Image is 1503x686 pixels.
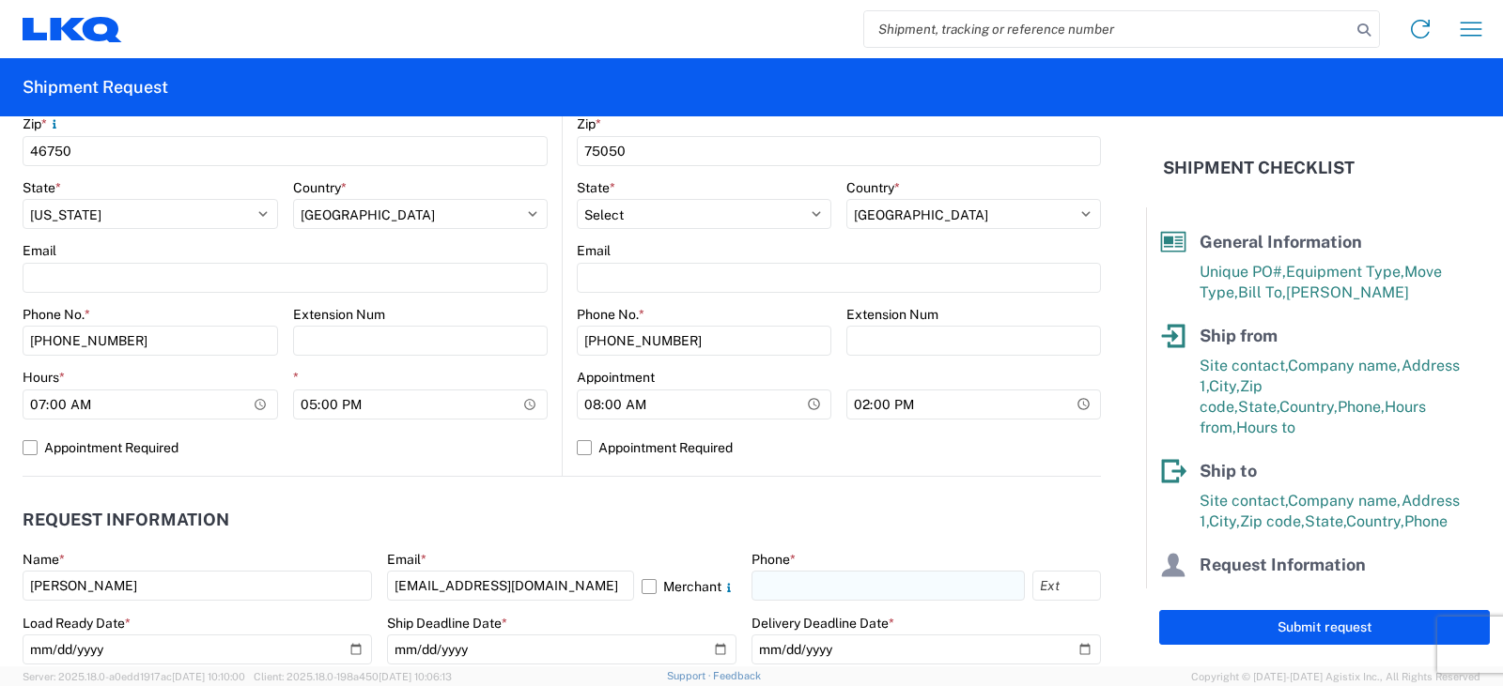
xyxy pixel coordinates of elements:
[293,179,347,196] label: Country
[23,551,65,568] label: Name
[1200,555,1366,574] span: Request Information
[1159,610,1490,645] button: Submit request
[1200,492,1288,510] span: Site contact,
[172,671,245,682] span: [DATE] 10:10:00
[667,670,714,681] a: Support
[23,511,229,529] h2: Request Information
[577,115,601,132] label: Zip
[846,179,900,196] label: Country
[1286,283,1409,301] span: [PERSON_NAME]
[23,615,131,632] label: Load Ready Date
[1032,571,1101,601] input: Ext
[1338,398,1385,416] span: Phone,
[713,670,761,681] a: Feedback
[23,76,168,99] h2: Shipment Request
[1286,263,1404,281] span: Equipment Type,
[379,671,452,682] span: [DATE] 10:06:13
[23,179,61,196] label: State
[1200,326,1278,345] span: Ship from
[1404,512,1448,530] span: Phone
[1305,512,1346,530] span: State,
[846,306,938,323] label: Extension Num
[1200,357,1288,374] span: Site contact,
[1279,398,1338,416] span: Country,
[751,551,796,568] label: Phone
[23,369,65,386] label: Hours
[1238,283,1286,301] span: Bill To,
[1238,398,1279,416] span: State,
[577,242,611,259] label: Email
[387,551,426,568] label: Email
[1191,668,1480,685] span: Copyright © [DATE]-[DATE] Agistix Inc., All Rights Reserved
[1200,232,1362,252] span: General Information
[1163,157,1355,179] h2: Shipment Checklist
[1288,586,1335,603] span: Phone,
[864,11,1351,47] input: Shipment, tracking or reference number
[1200,586,1245,603] span: Name,
[1346,512,1404,530] span: Country,
[23,242,56,259] label: Email
[387,615,507,632] label: Ship Deadline Date
[1240,512,1305,530] span: Zip code,
[293,306,385,323] label: Extension Num
[1245,586,1288,603] span: Email,
[1209,512,1240,530] span: City,
[1288,357,1402,374] span: Company name,
[1200,263,1286,281] span: Unique PO#,
[254,671,452,682] span: Client: 2025.18.0-198a450
[577,369,655,386] label: Appointment
[577,179,615,196] label: State
[23,671,245,682] span: Server: 2025.18.0-a0edd1917ac
[751,615,894,632] label: Delivery Deadline Date
[1236,419,1295,436] span: Hours to
[1288,492,1402,510] span: Company name,
[642,571,736,601] label: Merchant
[23,115,62,132] label: Zip
[1209,377,1240,395] span: City,
[577,433,1101,463] label: Appointment Required
[23,433,548,463] label: Appointment Required
[577,306,644,323] label: Phone No.
[23,306,90,323] label: Phone No.
[1200,461,1257,480] span: Ship to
